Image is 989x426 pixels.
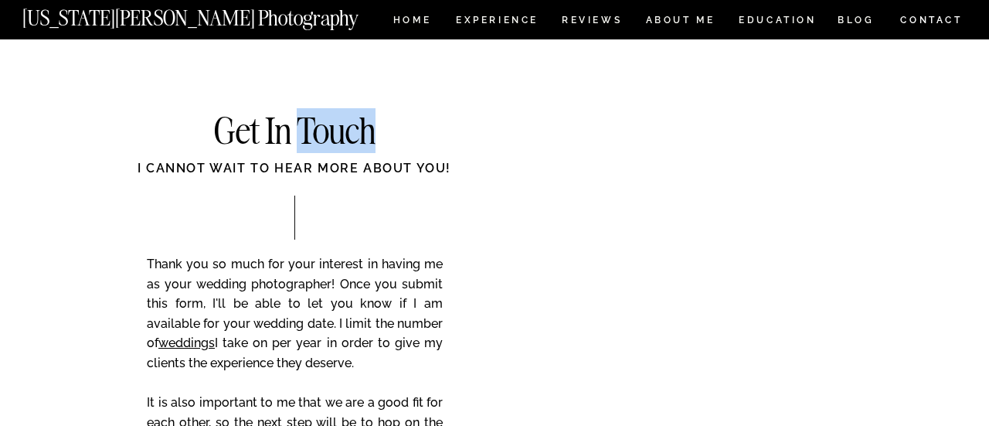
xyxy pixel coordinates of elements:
[737,15,818,29] a: EDUCATION
[899,12,964,29] a: CONTACT
[645,15,715,29] a: ABOUT ME
[456,15,537,29] a: Experience
[22,8,410,21] a: [US_STATE][PERSON_NAME] Photography
[562,15,620,29] a: REVIEWS
[390,15,434,29] a: HOME
[838,15,875,29] a: BLOG
[158,336,215,350] a: weddings
[139,114,450,152] h2: Get In Touch
[77,159,511,195] div: I cannot wait to hear more about you!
